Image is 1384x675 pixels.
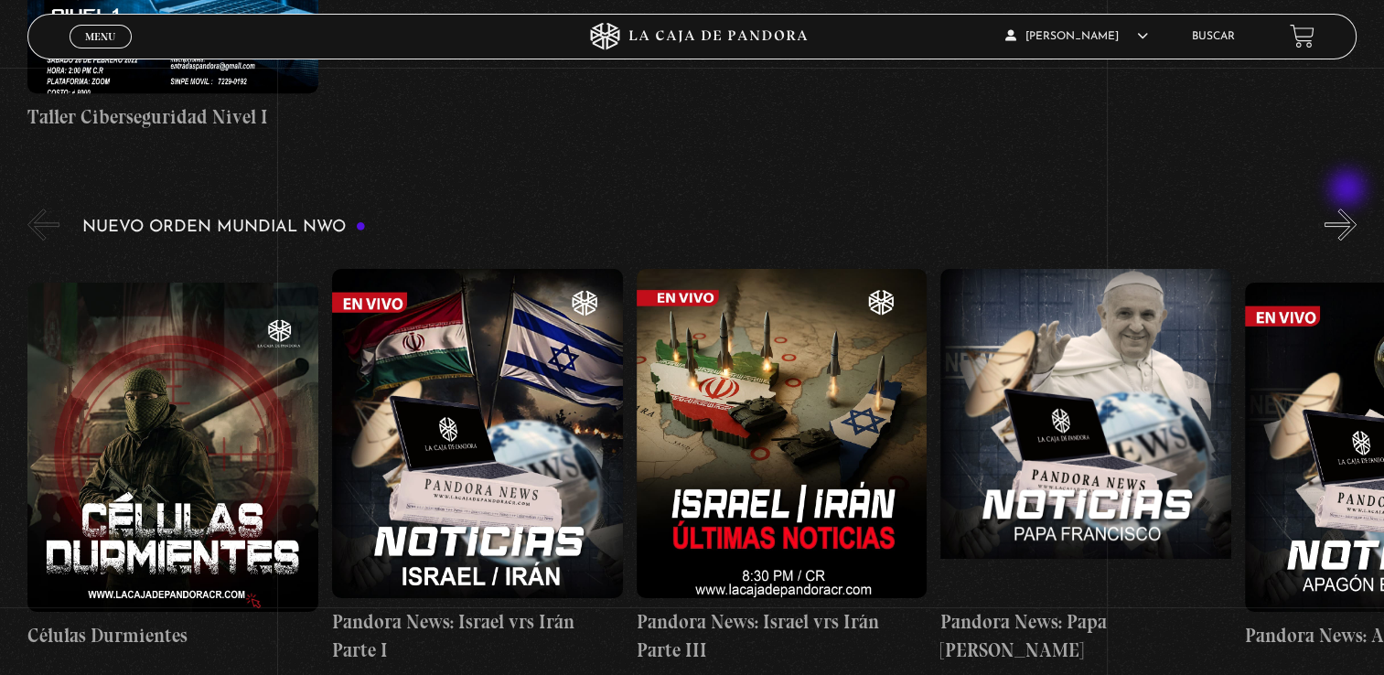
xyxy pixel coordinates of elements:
[1325,209,1357,241] button: Next
[27,102,318,132] h4: Taller Ciberseguridad Nivel I
[79,47,122,59] span: Cerrar
[27,621,318,650] h4: Células Durmientes
[332,607,623,665] h4: Pandora News: Israel vrs Irán Parte I
[1290,24,1314,48] a: View your shopping cart
[940,607,1231,665] h4: Pandora News: Papa [PERSON_NAME]
[1005,31,1148,42] span: [PERSON_NAME]
[82,219,366,236] h3: Nuevo Orden Mundial NWO
[85,31,115,42] span: Menu
[637,607,928,665] h4: Pandora News: Israel vrs Irán Parte III
[27,209,59,241] button: Previous
[1192,31,1235,42] a: Buscar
